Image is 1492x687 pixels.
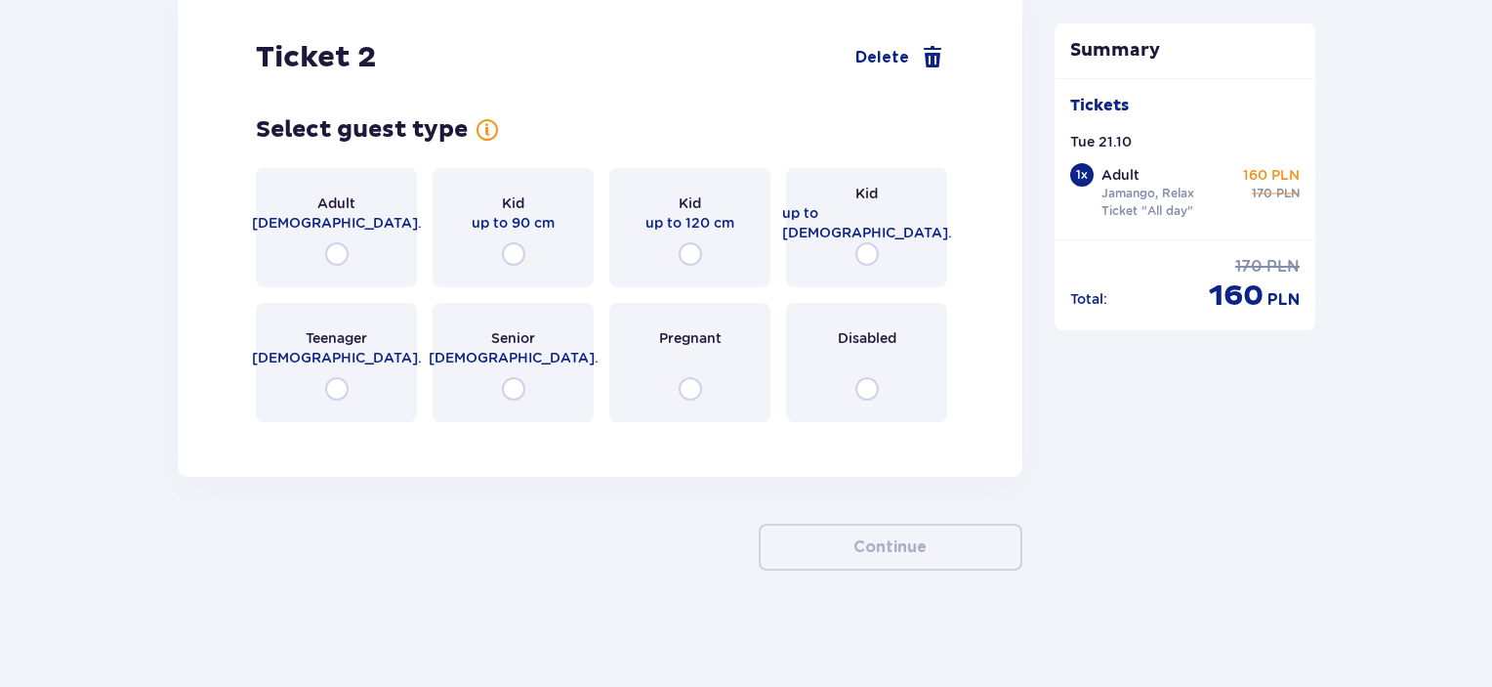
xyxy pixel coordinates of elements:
h3: Select guest type [256,115,468,145]
span: Adult [317,193,355,213]
span: Disabled [838,328,896,348]
span: Pregnant [659,328,722,348]
span: Kid [679,193,701,213]
span: up to [DEMOGRAPHIC_DATA]. [782,203,952,242]
p: Continue [853,537,927,558]
span: [DEMOGRAPHIC_DATA]. [429,348,599,367]
p: Adult [1101,165,1140,185]
p: Tickets [1070,95,1129,116]
h2: Ticket 2 [256,39,376,76]
span: 170 [1252,185,1272,202]
p: Ticket "All day" [1101,202,1193,220]
span: PLN [1267,289,1300,311]
span: up to 120 cm [645,213,734,233]
span: Kid [855,184,878,203]
div: 1 x [1070,163,1094,187]
span: 160 [1209,278,1264,315]
p: Jamango, Relax [1101,185,1194,202]
span: [DEMOGRAPHIC_DATA]. [252,213,422,233]
p: Tue 21.10 [1070,132,1132,151]
span: PLN [1276,185,1300,202]
span: Senior [491,328,535,348]
span: [DEMOGRAPHIC_DATA]. [252,348,422,367]
span: up to 90 cm [472,213,555,233]
span: Delete [855,47,909,68]
a: Delete [855,46,944,69]
button: Continue [759,524,1022,571]
span: Teenager [306,328,367,348]
p: Summary [1055,39,1316,63]
span: PLN [1266,256,1300,278]
p: 160 PLN [1243,165,1300,185]
span: 170 [1235,256,1263,278]
span: Kid [502,193,524,213]
p: Total : [1070,289,1107,309]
